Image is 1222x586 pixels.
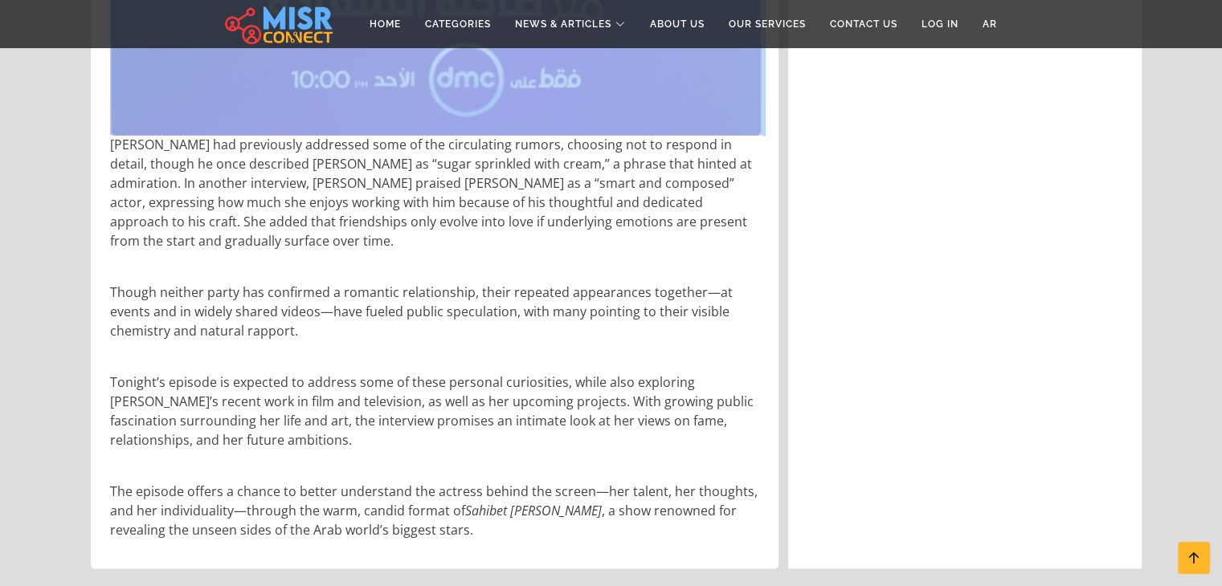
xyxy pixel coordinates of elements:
em: Sahibet [PERSON_NAME] [465,502,602,519]
p: The episode offers a chance to better understand the actress behind the screen—her talent, her th... [110,482,762,539]
a: News & Articles [503,9,638,39]
a: Contact Us [818,9,909,39]
a: Categories [413,9,503,39]
p: Though neither party has confirmed a romantic relationship, their repeated appearances together—a... [110,283,762,340]
p: Tonight’s episode is expected to address some of these personal curiosities, while also exploring... [110,372,762,450]
a: Home [358,9,413,39]
a: Our Services [717,9,818,39]
a: AR [971,9,1009,39]
img: main.misr_connect [225,4,333,44]
a: Log in [909,9,971,39]
a: About Us [638,9,717,39]
span: News & Articles [515,17,611,31]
